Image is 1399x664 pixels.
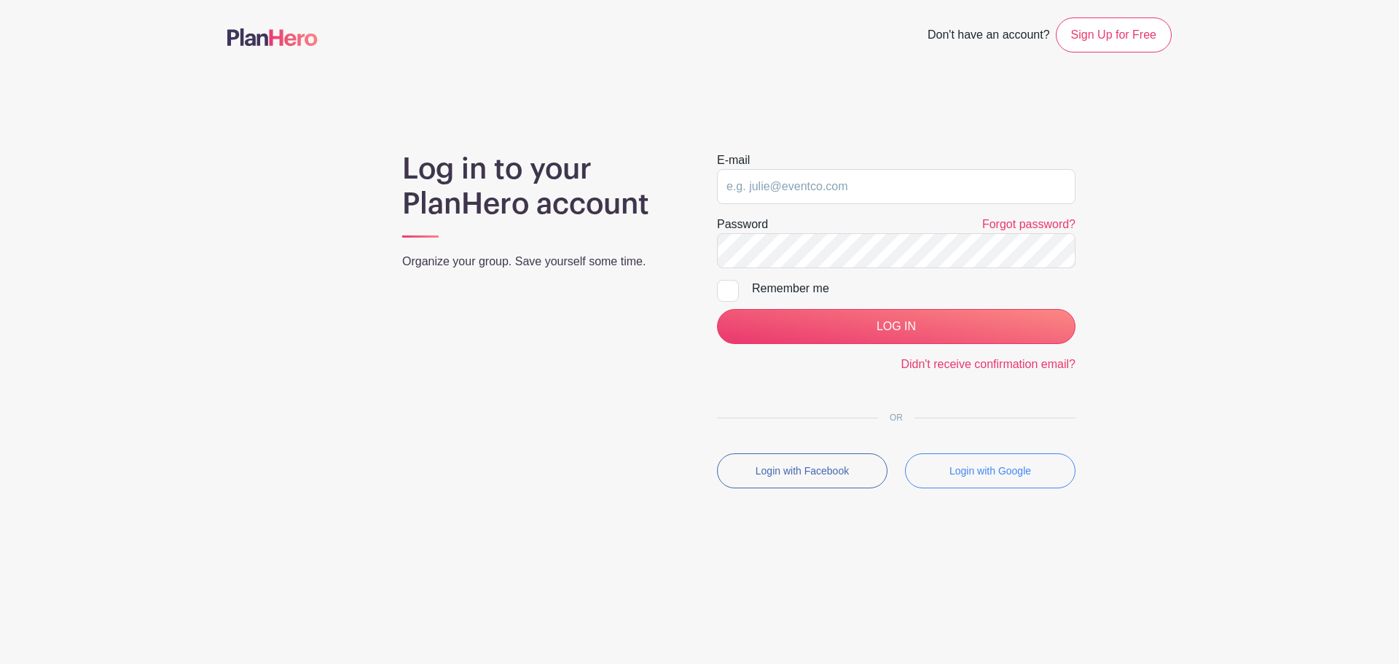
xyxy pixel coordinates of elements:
h1: Log in to your PlanHero account [402,152,682,222]
button: Login with Google [905,453,1075,488]
small: Login with Facebook [756,465,849,477]
label: E-mail [717,152,750,169]
label: Password [717,216,768,233]
a: Didn't receive confirmation email? [901,358,1075,370]
input: LOG IN [717,309,1075,344]
button: Login with Facebook [717,453,887,488]
a: Sign Up for Free [1056,17,1172,52]
div: Remember me [752,280,1075,297]
span: OR [878,413,914,423]
input: e.g. julie@eventco.com [717,169,1075,204]
span: Don't have an account? [928,20,1050,52]
small: Login with Google [949,465,1031,477]
img: logo-507f7623f17ff9eddc593b1ce0a138ce2505c220e1c5a4e2b4648c50719b7d32.svg [227,28,318,46]
p: Organize your group. Save yourself some time. [402,253,682,270]
a: Forgot password? [982,218,1075,230]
